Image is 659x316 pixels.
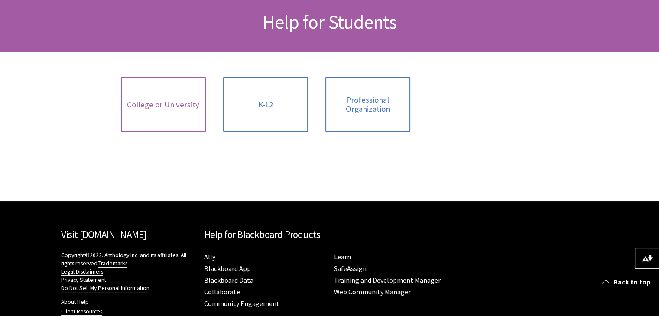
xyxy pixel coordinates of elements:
span: K-12 [258,100,273,110]
a: Collaborate [204,287,240,297]
span: College or University [127,100,199,110]
h2: Help for Blackboard Products [204,227,455,242]
a: College or University [121,77,206,132]
a: Client Resources [61,308,102,316]
p: Copyright©2022. Anthology Inc. and its affiliates. All rights reserved. [61,251,195,292]
span: Professional Organization [331,95,405,114]
a: Community Engagement [204,299,279,308]
span: Help for Students [263,10,396,34]
a: Back to top [596,274,659,290]
a: Visit [DOMAIN_NAME] [61,228,146,241]
a: Do Not Sell My Personal Information [61,284,149,292]
a: Legal Disclaimers [61,268,103,276]
a: Training and Development Manager [334,276,441,285]
a: Professional Organization [325,77,410,132]
a: Privacy Statement [61,276,106,284]
a: Web Community Manager [334,287,411,297]
a: K-12 [223,77,308,132]
a: About Help [61,298,89,306]
a: Blackboard Data [204,276,253,285]
a: Blackboard App [204,264,251,273]
a: Ally [204,252,215,261]
a: Trademarks [98,260,127,268]
a: Learn [334,252,351,261]
a: SafeAssign [334,264,367,273]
